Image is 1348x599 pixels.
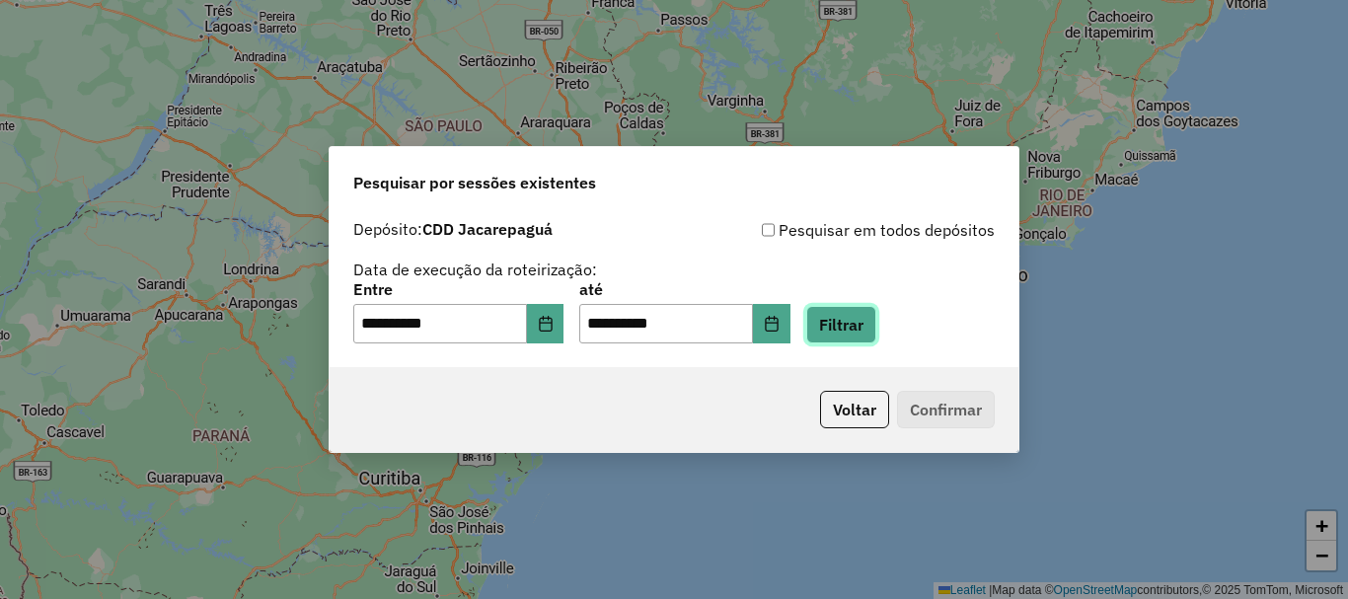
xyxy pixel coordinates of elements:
[353,171,596,194] span: Pesquisar por sessões existentes
[674,218,995,242] div: Pesquisar em todos depósitos
[753,304,790,343] button: Choose Date
[820,391,889,428] button: Voltar
[422,219,553,239] strong: CDD Jacarepaguá
[527,304,564,343] button: Choose Date
[353,217,553,241] label: Depósito:
[353,277,563,301] label: Entre
[806,306,876,343] button: Filtrar
[353,258,597,281] label: Data de execução da roteirização:
[579,277,789,301] label: até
